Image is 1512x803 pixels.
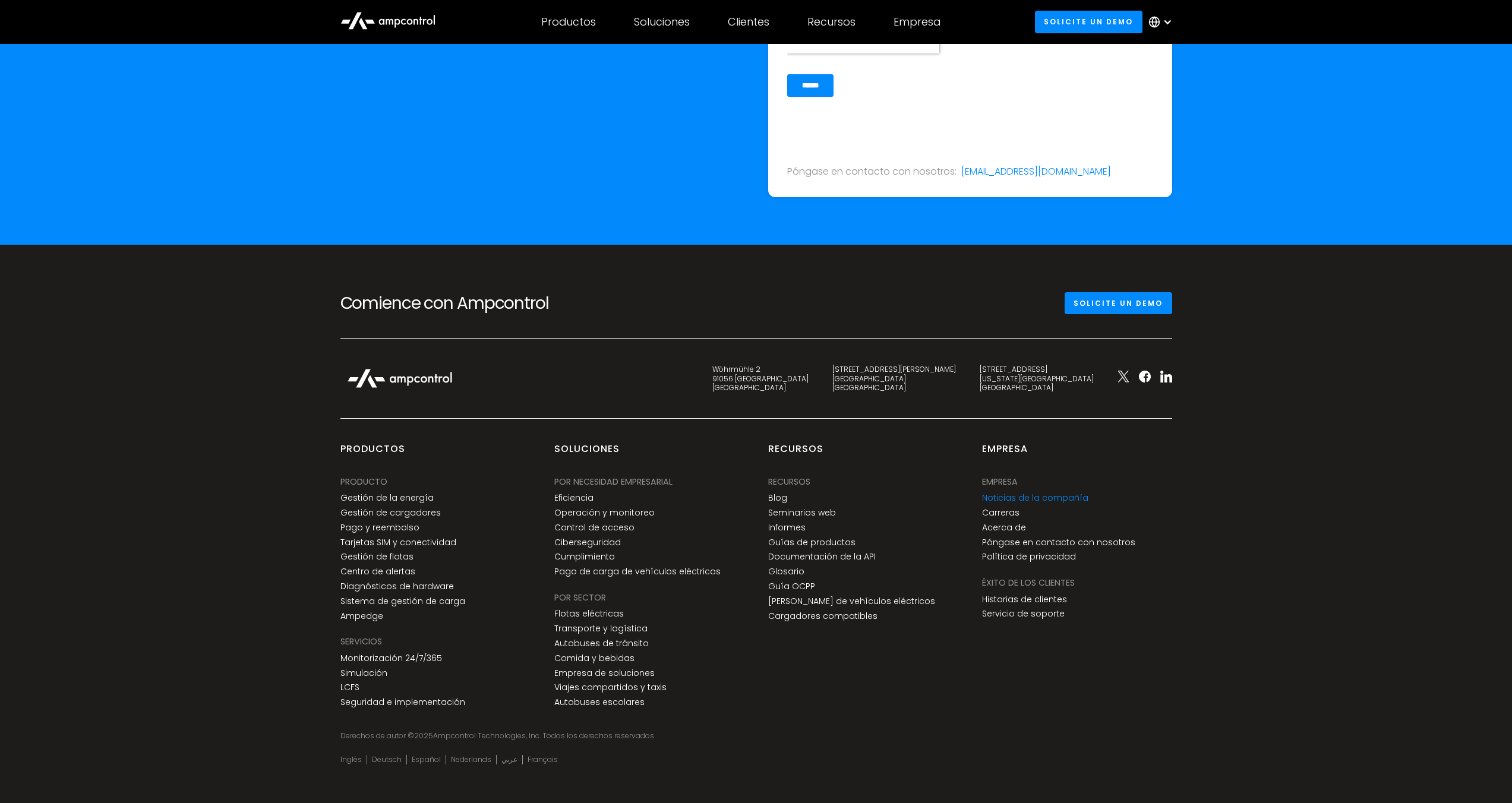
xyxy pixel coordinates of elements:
a: Póngase en contacto con nosotros [982,538,1135,548]
a: Documentación de la API [768,552,876,562]
div: Recursos [768,442,823,465]
div: POR NECESIDAD EMPRESARIAL [554,475,673,488]
div: productos [340,442,405,465]
a: Acerca de [982,523,1026,533]
a: Historias de clientes [982,595,1067,605]
span: 2025 [414,731,433,741]
a: Empresa de soluciones [554,668,655,678]
a: Solicite un demo [1065,292,1172,314]
a: Autobuses de tránsito [554,638,649,649]
a: Monitorización 24/7/365 [340,653,442,663]
a: Glosario [768,567,804,577]
div: Clientes [728,15,769,29]
a: Nederlands [451,755,491,764]
div: Soluciones [554,442,620,465]
a: Pago y reembolso [340,523,419,533]
a: Viajes compartidos y taxis [554,682,667,693]
div: Productos [541,15,596,29]
div: Recursos [768,475,810,488]
a: Seminarios web [768,508,836,518]
a: Pago de carga de vehículos eléctricos [554,567,721,577]
a: Informes [768,523,806,533]
div: Recursos [807,15,856,29]
div: Empresa [894,15,940,29]
div: Póngase en contacto con nosotros: [787,165,957,178]
a: Solicite un demo [1035,11,1142,33]
a: Gestión de la energía [340,493,434,503]
div: Empresa [982,442,1028,465]
a: Control de acceso [554,523,635,533]
a: Ciberseguridad [554,538,621,548]
a: [EMAIL_ADDRESS][DOMAIN_NAME] [961,165,1111,178]
a: Deutsch [372,755,402,764]
div: [STREET_ADDRESS] [US_STATE][GEOGRAPHIC_DATA] [GEOGRAPHIC_DATA] [980,365,1094,393]
div: Éxito de los clientes [982,576,1075,589]
a: Autobuses escolares [554,697,645,707]
a: Carreras [982,508,1019,518]
img: Ampcontrol Logo [340,362,459,394]
a: Política de privacidad [982,552,1076,562]
div: Soluciones [634,15,690,29]
a: Centro de alertas [340,567,415,577]
div: PRODUCTO [340,475,387,488]
a: Eficiencia [554,493,594,503]
a: Inglés [340,755,362,764]
a: LCFS [340,682,359,693]
a: Sistema de gestión de carga [340,596,465,606]
a: Français [528,755,558,764]
a: Transporte y logística [554,624,648,634]
a: Español [412,755,441,764]
a: Diagnósticos de hardware [340,581,454,592]
a: عربي [501,755,517,764]
div: POR SECTOR [554,591,606,604]
a: Guías de productos [768,538,856,548]
a: Flotas eléctricas [554,609,624,619]
a: Gestión de flotas [340,552,413,562]
a: Seguridad e implementación [340,697,465,707]
a: [PERSON_NAME] de vehículos eléctricos [768,596,935,606]
div: Derechos de autor © Ampcontrol Technologies, Inc. Todos los derechos reservados [340,731,1172,741]
a: Gestión de cargadores [340,508,441,518]
div: Wöhrmühle 2 91056 [GEOGRAPHIC_DATA] [GEOGRAPHIC_DATA] [712,365,809,393]
a: Noticias de la compañía [982,493,1088,503]
a: Guía OCPP [768,581,815,592]
a: Comida y bebidas [554,653,635,663]
div: Empresa [982,475,1018,488]
a: Tarjetas SIM y conectividad [340,538,456,548]
div: SERVICIOS [340,635,382,648]
a: Blog [768,493,787,503]
a: Simulación [340,668,387,678]
a: Cargadores compatibles [768,611,877,621]
div: [STREET_ADDRESS][PERSON_NAME] [GEOGRAPHIC_DATA] [GEOGRAPHIC_DATA] [832,365,956,393]
a: Ampedge [340,611,383,621]
a: Operación y monitoreo [554,508,655,518]
a: Cumplimiento [554,552,615,562]
a: Servicio de soporte [982,609,1065,619]
h2: Comience con Ampcontrol [340,293,602,314]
